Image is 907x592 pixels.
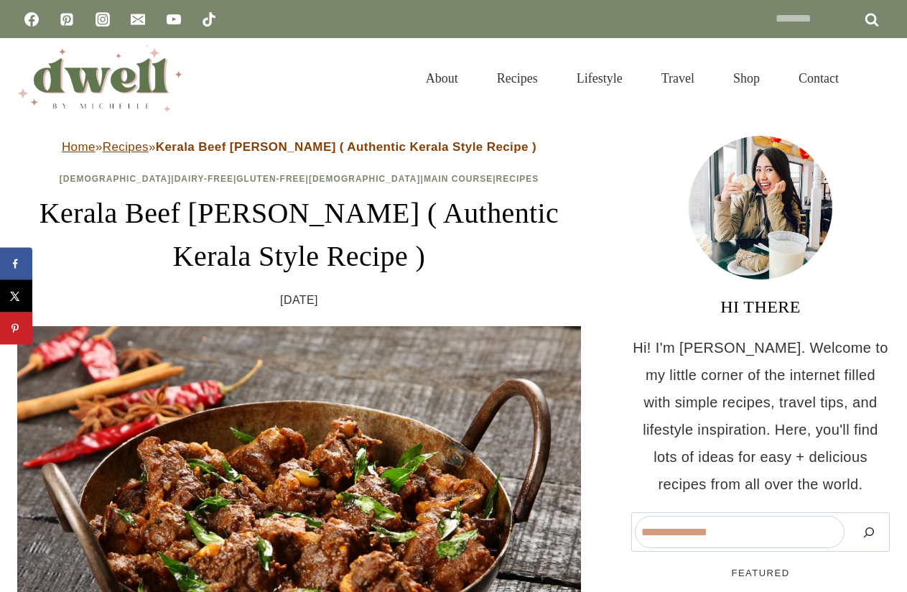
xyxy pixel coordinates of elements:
a: Facebook [17,5,46,34]
button: View Search Form [865,66,890,91]
a: Email [124,5,152,34]
span: | | | | | [60,174,539,184]
a: TikTok [195,5,223,34]
a: Recipes [496,174,539,184]
a: Lifestyle [557,53,642,103]
p: Hi! I'm [PERSON_NAME]. Welcome to my little corner of the internet filled with simple recipes, tr... [631,334,890,498]
a: Main Course [424,174,493,184]
a: Contact [779,53,858,103]
a: Shop [714,53,779,103]
a: Recipes [103,140,149,154]
button: Search [852,516,886,548]
time: [DATE] [280,290,318,311]
a: Instagram [88,5,117,34]
a: Recipes [478,53,557,103]
a: Gluten-Free [236,174,305,184]
a: About [406,53,478,103]
nav: Primary Navigation [406,53,858,103]
a: Pinterest [52,5,81,34]
a: Home [62,140,96,154]
a: Dairy-Free [175,174,233,184]
span: » » [62,140,536,154]
img: DWELL by michelle [17,45,182,111]
a: [DEMOGRAPHIC_DATA] [309,174,421,184]
a: YouTube [159,5,188,34]
h1: Kerala Beef [PERSON_NAME] ( Authentic Kerala Style Recipe ) [17,192,581,278]
a: Travel [642,53,714,103]
h5: FEATURED [631,566,890,581]
a: [DEMOGRAPHIC_DATA] [60,174,172,184]
strong: Kerala Beef [PERSON_NAME] ( Authentic Kerala Style Recipe ) [156,140,536,154]
h3: HI THERE [631,294,890,320]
